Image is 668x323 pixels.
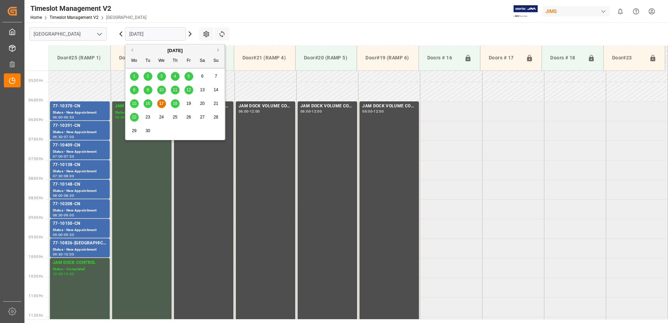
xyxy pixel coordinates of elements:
div: Choose Tuesday, September 9th, 2025 [144,86,152,94]
div: Status - New Appointment [53,208,107,214]
div: JAM DOCK CONTROL [115,103,169,110]
span: 24 [159,115,164,120]
div: Doors # 17 [486,51,523,65]
button: JIMS [543,5,612,18]
span: 29 [132,128,136,133]
div: Status - New Appointment [53,227,107,233]
div: Status - New Appointment [53,149,107,155]
div: - [311,110,312,113]
div: - [63,194,64,197]
div: - [63,253,64,256]
div: Choose Tuesday, September 30th, 2025 [144,127,152,135]
div: 09:30 [53,253,63,256]
span: 07:00 Hr [29,137,43,141]
button: Next Month [217,48,222,52]
div: Choose Saturday, September 6th, 2025 [198,72,207,81]
div: 08:00 [53,194,63,197]
div: 12:00 [312,110,322,113]
div: - [63,116,64,119]
div: Fr [184,57,193,65]
span: 11:00 Hr [29,294,43,298]
div: Choose Monday, September 29th, 2025 [130,127,139,135]
div: Th [171,57,180,65]
div: Choose Monday, September 1st, 2025 [130,72,139,81]
div: Choose Sunday, September 21st, 2025 [212,99,220,108]
div: Choose Saturday, September 27th, 2025 [198,113,207,122]
span: 4 [174,74,176,79]
div: Choose Monday, September 22nd, 2025 [130,113,139,122]
div: Door#23 [609,51,646,65]
div: Choose Sunday, September 7th, 2025 [212,72,220,81]
input: Type to search/select [29,27,107,41]
div: Choose Friday, September 12th, 2025 [184,86,193,94]
div: Choose Thursday, September 18th, 2025 [171,99,180,108]
div: 12:00 [64,272,74,275]
img: Exertis%20JAM%20-%20Email%20Logo.jpg_1722504956.jpg [514,5,538,17]
div: month 2025-09 [128,70,223,138]
div: 06:30 [53,135,63,138]
div: 08:30 [53,214,63,217]
div: We [157,57,166,65]
div: Choose Saturday, September 13th, 2025 [198,86,207,94]
div: Choose Friday, September 26th, 2025 [184,113,193,122]
div: [DATE] [125,47,225,54]
button: Previous Month [129,48,133,52]
div: 09:00 [53,233,63,236]
div: JIMS [543,6,610,16]
div: Door#25 (RAMP 1) [55,51,105,64]
div: Choose Wednesday, September 24th, 2025 [157,113,166,122]
div: 77-10150-CN [53,220,107,227]
div: Tu [144,57,152,65]
div: Door#20 (RAMP 5) [301,51,351,64]
div: Choose Saturday, September 20th, 2025 [198,99,207,108]
div: Doors # 18 [547,51,584,65]
div: 77-10138-CN [53,161,107,168]
div: Doors # 16 [424,51,462,65]
span: 15 [132,101,136,106]
a: Home [30,15,42,20]
span: 07:30 Hr [29,157,43,161]
div: Status - New Appointment [53,110,107,116]
div: 77-10291-CN [53,122,107,129]
div: 06:00 [115,116,125,119]
div: 06:00 [300,110,311,113]
div: Choose Tuesday, September 23rd, 2025 [144,113,152,122]
div: Choose Thursday, September 4th, 2025 [171,72,180,81]
span: 6 [201,74,204,79]
div: Timeslot Management V2 [30,3,146,14]
span: 10:30 Hr [29,274,43,278]
span: 13 [200,87,204,92]
div: 77-10370-CN [53,103,107,110]
div: JAM DOCK VOLUME CONTROL [362,103,416,110]
div: 08:00 [64,174,74,178]
div: 77-10208-CN [53,201,107,208]
div: Status - Completed [53,266,107,272]
div: Status - Completed [115,110,169,116]
div: Status - New Appointment [53,188,107,194]
div: - [63,233,64,236]
a: Timeslot Management V2 [50,15,99,20]
div: Choose Wednesday, September 3rd, 2025 [157,72,166,81]
div: Door#24 (RAMP 2) [116,51,166,64]
div: 77-10409-CN [53,142,107,149]
div: Choose Monday, September 8th, 2025 [130,86,139,94]
span: 05:30 Hr [29,79,43,82]
span: 09:00 Hr [29,216,43,220]
div: Choose Thursday, September 25th, 2025 [171,113,180,122]
div: JAM DOCK VOLUME CONTROL [300,103,354,110]
span: 06:00 Hr [29,98,43,102]
div: JAM DOCK CONTROL [53,259,107,266]
span: 26 [186,115,191,120]
div: - [63,174,64,178]
div: 09:30 [64,233,74,236]
div: Sa [198,57,207,65]
div: JAM DOCK VOLUME CONTROL [239,103,292,110]
span: 09:30 Hr [29,235,43,239]
span: 11:30 Hr [29,314,43,317]
span: 20 [200,101,204,106]
div: Choose Sunday, September 28th, 2025 [212,113,220,122]
input: DD.MM.YYYY [125,27,186,41]
span: 23 [145,115,150,120]
span: 28 [213,115,218,120]
div: Choose Thursday, September 11th, 2025 [171,86,180,94]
